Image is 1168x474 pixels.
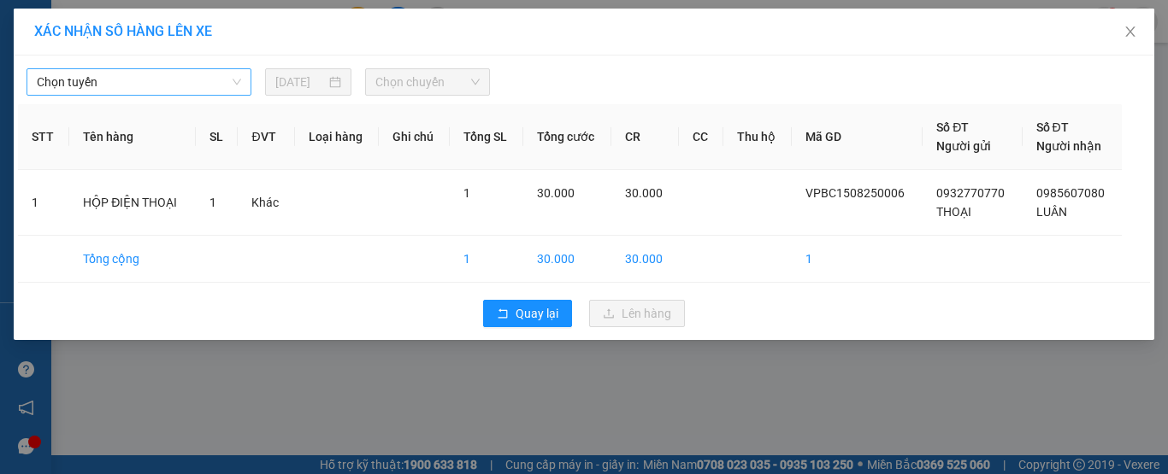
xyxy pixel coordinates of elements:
th: Loại hàng [295,104,380,170]
span: rollback [497,307,509,321]
span: XÁC NHẬN SỐ HÀNG LÊN XE [34,23,212,39]
span: THOẠI [936,205,971,219]
th: CC [679,104,723,170]
span: Người gửi [936,139,991,153]
th: Tên hàng [69,104,195,170]
td: HỘP ĐIỆN THOẠI [69,170,195,236]
span: 1 [209,196,216,209]
span: Số ĐT [936,120,969,134]
td: Khác [238,170,294,236]
button: Close [1106,9,1154,56]
span: 0985607080 [1036,186,1105,200]
span: Chọn tuyến [37,69,241,95]
span: 1 [463,186,470,200]
th: Thu hộ [723,104,792,170]
th: ĐVT [238,104,294,170]
th: Mã GD [792,104,923,170]
span: Chọn chuyến [375,69,481,95]
th: Tổng SL [450,104,523,170]
td: 30.000 [523,236,611,283]
span: Quay lại [516,304,558,323]
td: 1 [792,236,923,283]
button: rollbackQuay lại [483,300,572,327]
td: 1 [18,170,69,236]
span: Số ĐT [1036,120,1069,134]
th: Tổng cước [523,104,611,170]
input: 15/08/2025 [275,73,325,91]
span: 30.000 [537,186,575,200]
th: SL [196,104,239,170]
th: Ghi chú [379,104,450,170]
span: 30.000 [625,186,663,200]
td: 1 [450,236,523,283]
span: VPBC1508250006 [805,186,905,200]
button: uploadLên hàng [589,300,685,327]
span: Người nhận [1036,139,1101,153]
td: Tổng cộng [69,236,195,283]
td: 30.000 [611,236,679,283]
span: 0932770770 [936,186,1005,200]
span: close [1124,25,1137,38]
span: LUÂN [1036,205,1067,219]
th: STT [18,104,69,170]
th: CR [611,104,679,170]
